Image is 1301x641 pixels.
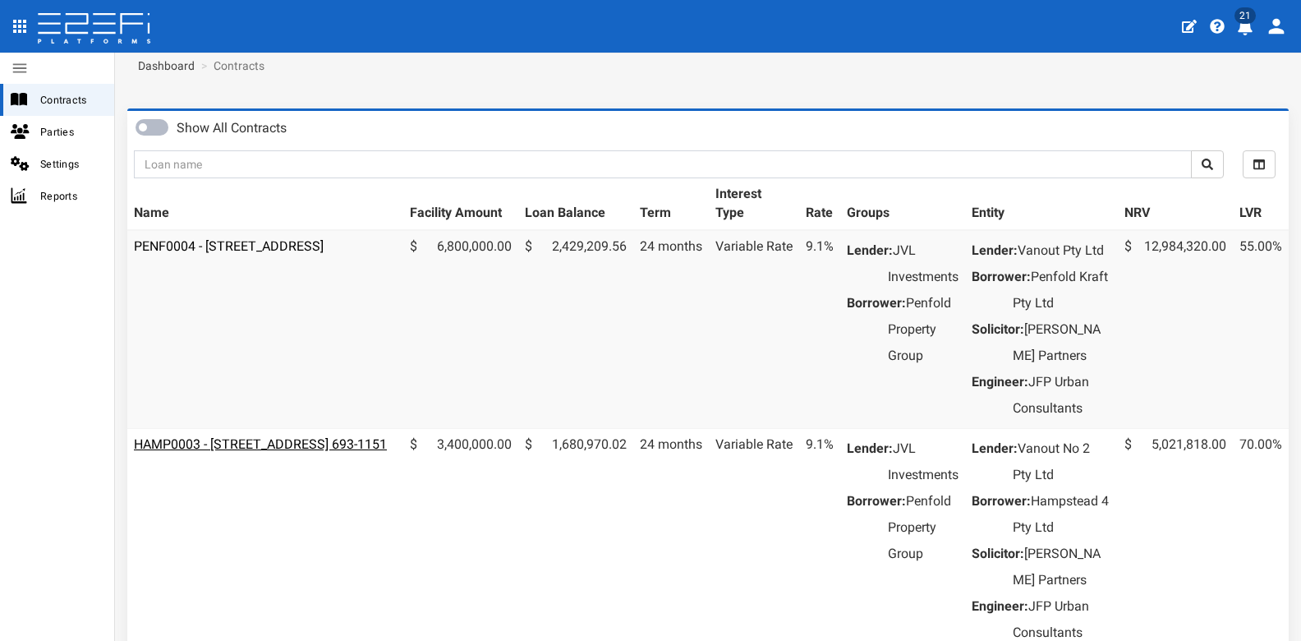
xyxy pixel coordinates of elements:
dt: Lender: [972,237,1018,264]
dd: Penfold Property Group [888,290,959,369]
th: NRV [1118,178,1233,230]
th: LVR [1233,178,1289,230]
dt: Lender: [972,436,1018,462]
dt: Lender: [847,436,893,462]
dd: Vanout No 2 Pty Ltd [1013,436,1111,488]
th: Entity [965,178,1118,230]
label: Show All Contracts [177,119,287,138]
th: Facility Amount [403,178,518,230]
span: Contracts [40,90,101,109]
td: 2,429,209.56 [518,230,633,429]
th: Name [127,178,403,230]
dt: Engineer: [972,369,1028,395]
dd: Penfold Property Group [888,488,959,567]
a: PENF0004 - [STREET_ADDRESS] [134,238,324,254]
td: 6,800,000.00 [403,230,518,429]
td: 12,984,320.00 [1118,230,1233,429]
td: 55.00% [1233,230,1289,429]
dd: JVL Investments [888,436,959,488]
span: Settings [40,154,101,173]
dd: [PERSON_NAME] Partners [1013,316,1111,369]
th: Term [633,178,709,230]
dt: Borrower: [972,264,1031,290]
dd: Hampstead 4 Pty Ltd [1013,488,1111,541]
dd: [PERSON_NAME] Partners [1013,541,1111,593]
dd: JFP Urban Consultants [1013,369,1111,422]
input: Loan name [134,150,1192,178]
dt: Lender: [847,237,893,264]
th: Loan Balance [518,178,633,230]
td: 24 months [633,230,709,429]
th: Groups [840,178,965,230]
span: Dashboard [131,59,195,72]
span: Parties [40,122,101,141]
a: HAMP0003 - [STREET_ADDRESS] 693-1151 [134,436,387,452]
dt: Solicitor: [972,316,1024,343]
td: Variable Rate [709,230,799,429]
th: Interest Type [709,178,799,230]
li: Contracts [197,58,264,74]
dt: Borrower: [847,290,906,316]
a: Dashboard [131,58,195,74]
span: Reports [40,187,101,205]
dd: Vanout Pty Ltd [1013,237,1111,264]
dd: Penfold Kraft Pty Ltd [1013,264,1111,316]
dt: Borrower: [847,488,906,514]
td: 9.1% [799,230,840,429]
dd: JVL Investments [888,237,959,290]
dt: Engineer: [972,593,1028,620]
th: Rate [799,178,840,230]
dt: Borrower: [972,488,1031,514]
dt: Solicitor: [972,541,1024,567]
